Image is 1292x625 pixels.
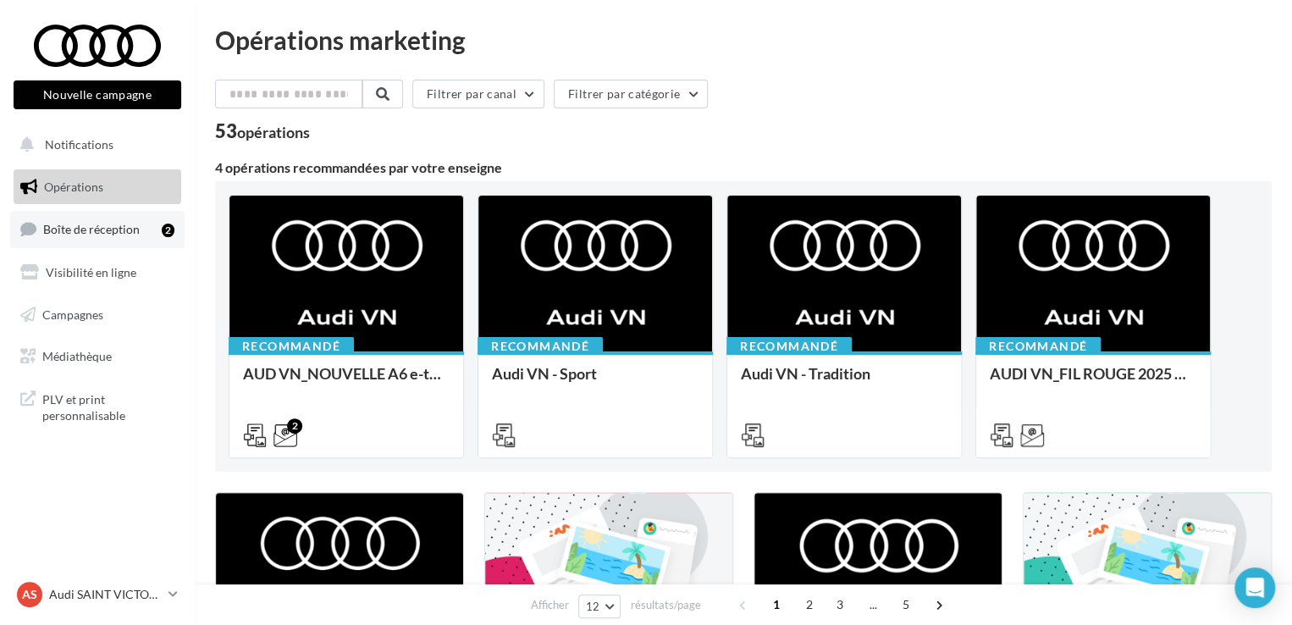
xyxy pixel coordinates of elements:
a: Opérations [10,169,185,205]
div: Recommandé [478,337,603,356]
div: Audi VN - Sport [492,365,698,399]
a: Visibilité en ligne [10,255,185,290]
div: 2 [287,418,302,434]
span: 3 [826,591,853,618]
div: AUDI VN_FIL ROUGE 2025 - A1, Q2, Q3, Q5 et Q4 e-tron [990,365,1196,399]
a: AS Audi SAINT VICTORET [14,578,181,611]
div: 2 [162,224,174,237]
button: Filtrer par catégorie [554,80,708,108]
div: 53 [215,122,310,141]
button: 12 [578,595,621,618]
button: Filtrer par canal [412,80,544,108]
div: Recommandé [726,337,852,356]
div: opérations [237,124,310,140]
p: Audi SAINT VICTORET [49,586,162,603]
span: résultats/page [630,597,700,613]
span: PLV et print personnalisable [42,388,174,424]
span: Visibilité en ligne [46,265,136,279]
div: 4 opérations recommandées par votre enseigne [215,161,1272,174]
span: Médiathèque [42,349,112,363]
span: Campagnes [42,307,103,321]
span: Opérations [44,180,103,194]
div: Recommandé [229,337,354,356]
a: Boîte de réception2 [10,211,185,247]
div: Recommandé [975,337,1101,356]
button: Nouvelle campagne [14,80,181,109]
div: Open Intercom Messenger [1234,567,1275,608]
div: Opérations marketing [215,27,1272,53]
span: 1 [763,591,790,618]
div: AUD VN_NOUVELLE A6 e-tron [243,365,450,399]
span: Boîte de réception [43,222,140,236]
a: Médiathèque [10,339,185,374]
a: Campagnes [10,297,185,333]
span: AS [22,586,37,603]
span: Notifications [45,137,113,152]
a: PLV et print personnalisable [10,381,185,431]
span: ... [859,591,886,618]
span: Afficher [531,597,569,613]
div: Audi VN - Tradition [741,365,947,399]
span: 5 [892,591,919,618]
button: Notifications [10,127,178,163]
span: 12 [586,600,600,613]
span: 2 [796,591,823,618]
